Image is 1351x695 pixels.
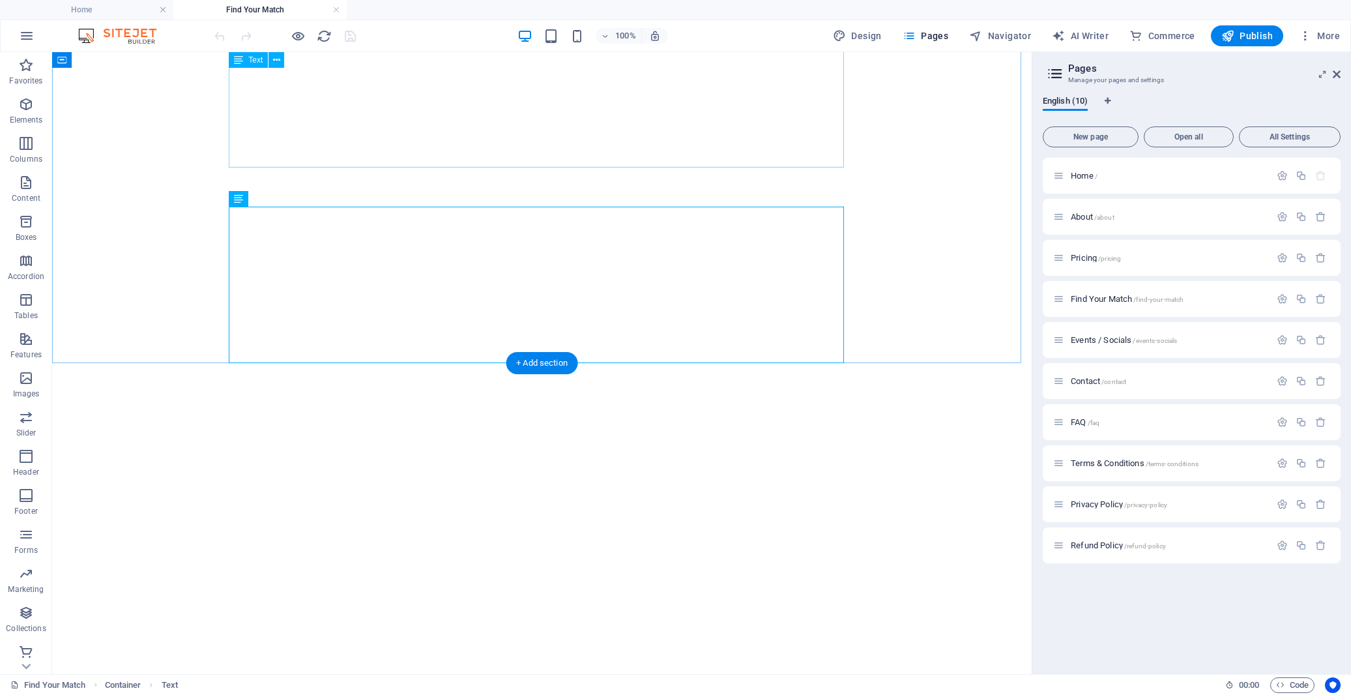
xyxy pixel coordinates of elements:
[1043,126,1139,147] button: New page
[1315,376,1326,387] div: Remove
[1296,211,1307,222] div: Duplicate
[596,28,642,44] button: 100%
[1225,677,1260,693] h6: Session time
[317,29,332,44] i: Reload page
[1315,540,1326,551] div: Remove
[13,467,39,477] p: Header
[1101,378,1126,385] span: /contact
[1315,417,1326,428] div: Remove
[1315,170,1326,181] div: The startpage cannot be deleted
[9,76,42,86] p: Favorites
[1315,293,1326,304] div: Remove
[1296,334,1307,346] div: Duplicate
[833,29,882,42] span: Design
[1071,540,1166,550] span: Click to open page
[828,25,887,46] button: Design
[1277,499,1288,510] div: Settings
[290,28,306,44] button: Click here to leave preview mode and continue editing
[1276,677,1309,693] span: Code
[1071,499,1167,509] span: Click to open page
[1270,677,1315,693] button: Code
[316,28,332,44] button: reload
[1071,253,1121,263] span: Click to open page
[964,25,1036,46] button: Navigator
[1296,252,1307,263] div: Duplicate
[75,28,173,44] img: Editor Logo
[1068,74,1315,86] h3: Manage your pages and settings
[1067,336,1270,344] div: Events / Socials/events-socials
[1277,376,1288,387] div: Settings
[1071,376,1126,386] span: Click to open page
[1067,171,1270,180] div: Home/
[1067,459,1270,467] div: Terms & Conditions/terms-conditions
[248,56,263,64] span: Text
[1277,211,1288,222] div: Settings
[615,28,636,44] h6: 100%
[1133,296,1184,303] span: /find-your-match
[1098,255,1121,262] span: /pricing
[1315,252,1326,263] div: Remove
[1296,499,1307,510] div: Duplicate
[1239,677,1259,693] span: 00 00
[1071,458,1198,468] span: Click to open page
[8,271,44,282] p: Accordion
[649,30,661,42] i: On resize automatically adjust zoom level to fit chosen device.
[1296,376,1307,387] div: Duplicate
[12,193,40,203] p: Content
[1133,337,1177,344] span: /events-socials
[1071,171,1097,181] span: Click to open page
[1124,25,1200,46] button: Commerce
[1067,213,1270,221] div: About/about
[10,115,43,125] p: Elements
[1129,29,1195,42] span: Commerce
[1277,458,1288,469] div: Settings
[1088,419,1100,426] span: /faq
[16,428,36,438] p: Slider
[1049,133,1133,141] span: New page
[1315,499,1326,510] div: Remove
[16,232,37,243] p: Boxes
[903,29,948,42] span: Pages
[1071,294,1184,304] span: Find Your Match
[969,29,1031,42] span: Navigator
[105,677,141,693] span: Click to select. Double-click to edit
[1296,170,1307,181] div: Duplicate
[1277,293,1288,304] div: Settings
[1067,500,1270,509] div: Privacy Policy/privacy-policy
[1296,293,1307,304] div: Duplicate
[1071,212,1114,222] span: Click to open page
[14,506,38,516] p: Footer
[1299,29,1340,42] span: More
[1144,126,1234,147] button: Open all
[1315,211,1326,222] div: Remove
[1052,29,1109,42] span: AI Writer
[10,677,86,693] a: Click to cancel selection. Double-click to open Pages
[506,352,578,374] div: + Add section
[10,154,42,164] p: Columns
[162,677,178,693] span: Click to select. Double-click to edit
[1277,417,1288,428] div: Settings
[1296,540,1307,551] div: Duplicate
[1067,295,1270,303] div: Find Your Match/find-your-match
[173,3,347,17] h4: Find Your Match
[10,349,42,360] p: Features
[1296,417,1307,428] div: Duplicate
[1245,133,1335,141] span: All Settings
[1277,252,1288,263] div: Settings
[1067,377,1270,385] div: Contact/contact
[1296,458,1307,469] div: Duplicate
[1043,93,1088,111] span: English (10)
[1277,334,1288,346] div: Settings
[8,584,44,595] p: Marketing
[1124,501,1167,509] span: /privacy-policy
[1150,133,1228,141] span: Open all
[897,25,953,46] button: Pages
[828,25,887,46] div: Design (Ctrl+Alt+Y)
[1067,541,1270,550] div: Refund Policy/refund-policy
[14,310,38,321] p: Tables
[1068,63,1341,74] h2: Pages
[1094,214,1114,221] span: /about
[13,389,40,399] p: Images
[1071,417,1099,427] span: Click to open page
[1239,126,1341,147] button: All Settings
